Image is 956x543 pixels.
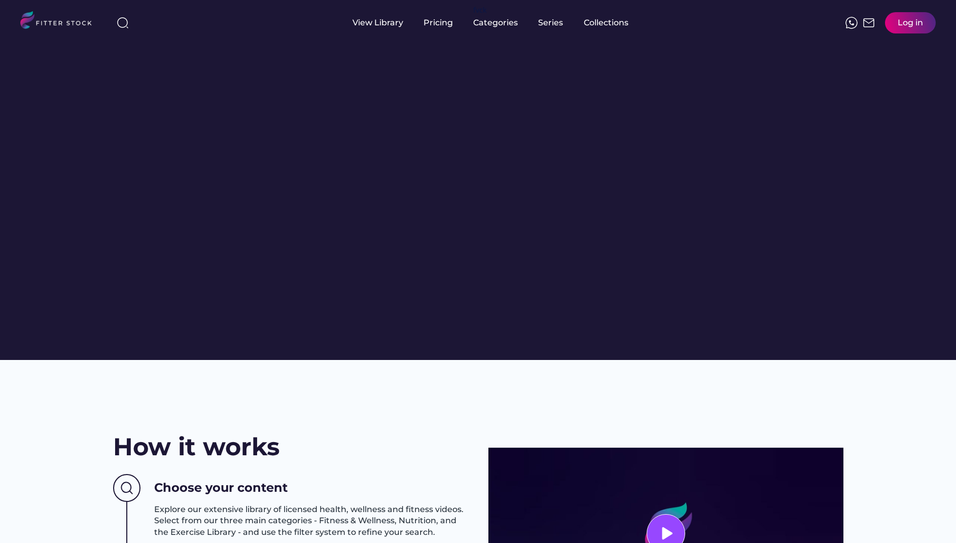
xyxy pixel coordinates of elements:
div: fvck [473,5,486,15]
img: LOGO.svg [20,11,100,32]
img: Group%201000002437%20%282%29.svg [113,474,140,502]
div: Collections [584,17,628,28]
div: Pricing [423,17,453,28]
div: Categories [473,17,518,28]
img: meteor-icons_whatsapp%20%281%29.svg [845,17,858,29]
img: search-normal%203.svg [117,17,129,29]
div: Series [538,17,563,28]
img: Frame%2051.svg [863,17,875,29]
div: Log in [898,17,923,28]
div: View Library [352,17,403,28]
h2: How it works [113,430,279,464]
h3: Explore our extensive library of licensed health, wellness and fitness videos. Select from our th... [154,504,468,538]
h3: Choose your content [154,479,288,496]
